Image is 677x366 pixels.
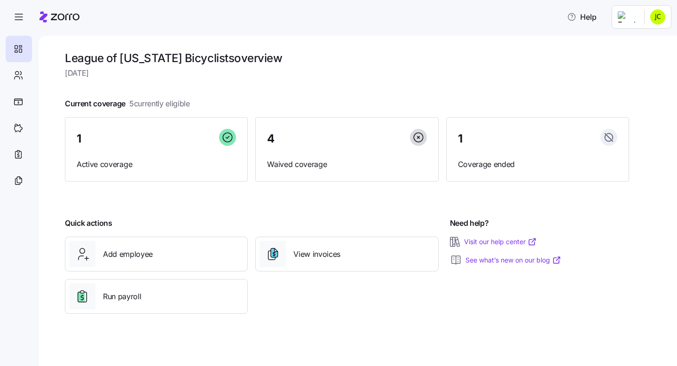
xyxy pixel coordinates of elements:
a: Visit our help center [464,237,537,247]
span: Current coverage [65,98,190,110]
span: View invoices [293,248,340,260]
h1: League of [US_STATE] Bicyclists overview [65,51,629,65]
span: Coverage ended [458,159,617,170]
span: 5 currently eligible [129,98,190,110]
img: Employer logo [618,11,637,23]
span: 1 [77,133,81,144]
span: [DATE] [65,67,629,79]
span: Quick actions [65,217,112,229]
button: Help [559,8,604,26]
span: Run payroll [103,291,141,302]
span: Help [567,11,597,23]
span: Waived coverage [267,159,426,170]
span: 4 [267,133,275,144]
span: Active coverage [77,159,236,170]
span: Add employee [103,248,153,260]
span: Need help? [450,217,489,229]
a: See what’s new on our blog [465,255,561,265]
img: cd061bf052987024e3c212165369386c [650,9,665,24]
span: 1 [458,133,463,144]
